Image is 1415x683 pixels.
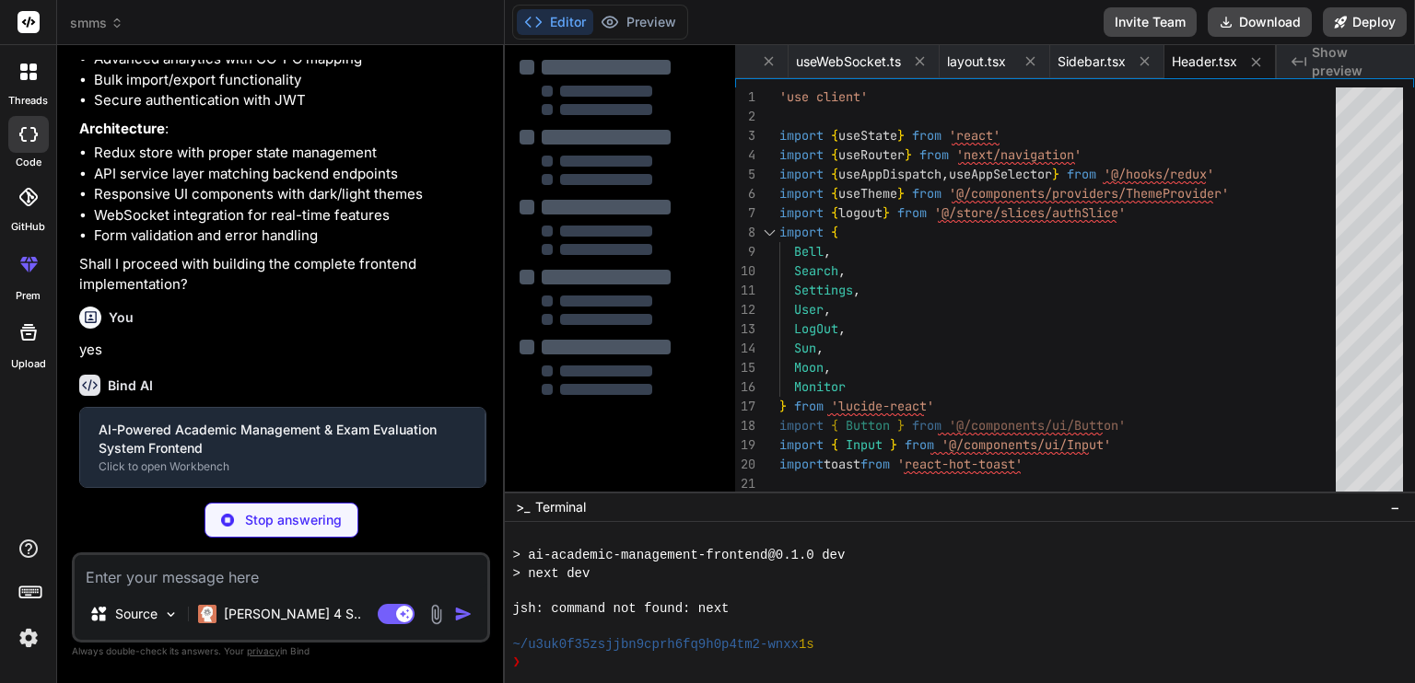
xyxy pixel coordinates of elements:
button: Download [1208,7,1312,37]
li: Secure authentication with JWT [94,90,486,111]
div: Click to open Workbench [99,459,466,474]
div: Click to collapse the range. [757,223,781,242]
span: useWebSocket.ts [796,52,901,71]
span: import [779,204,824,221]
h6: Bind AI [108,376,153,395]
span: } [897,127,905,144]
span: , [824,301,831,318]
span: useTheme [838,185,897,202]
span: { [831,417,838,434]
label: threads [8,93,48,109]
span: from [905,436,934,453]
span: import [779,456,824,472]
span: Input [846,436,883,453]
span: 'next/navigation' [956,146,1082,163]
p: [PERSON_NAME] 4 S.. [224,605,361,623]
button: Editor [517,9,593,35]
span: Monitor [794,378,846,395]
span: from [1067,166,1096,182]
p: yes [79,340,486,361]
div: 21 [735,474,755,493]
span: '@/components/ui/Button' [949,417,1126,434]
span: import [779,224,824,240]
button: Preview [593,9,684,35]
span: , [838,262,846,279]
span: − [1390,498,1400,516]
span: ❯ [512,654,521,671]
button: AI-Powered Academic Management & Exam Evaluation System FrontendClick to open Workbench [80,408,485,487]
span: from [897,204,927,221]
div: 6 [735,184,755,203]
span: privacy [247,645,280,656]
span: { [831,204,838,221]
div: 5 [735,165,755,184]
span: } [897,417,905,434]
img: settings [13,622,44,654]
span: , [838,320,846,337]
div: 10 [735,261,755,281]
label: code [16,155,41,170]
span: , [824,243,831,260]
span: useAppSelector [949,166,1052,182]
span: , [941,166,949,182]
span: } [883,204,890,221]
p: : [79,119,486,140]
span: Settings [794,282,853,298]
span: Terminal [535,498,586,516]
div: 12 [735,300,755,319]
span: Sidebar.tsx [1058,52,1126,71]
div: 3 [735,126,755,145]
span: Sun [794,340,816,356]
span: } [1052,166,1059,182]
span: } [890,436,897,453]
li: Responsive UI components with dark/light themes [94,184,486,205]
span: from [860,456,890,472]
div: 8 [735,223,755,242]
div: 14 [735,339,755,358]
label: GitHub [11,219,45,235]
h6: You [109,308,134,327]
span: , [853,282,860,298]
span: User [794,301,824,318]
span: Bell [794,243,824,260]
img: icon [454,605,473,623]
li: WebSocket integration for real-time features [94,205,486,226]
span: { [831,146,838,163]
div: 13 [735,319,755,339]
span: useState [838,127,897,144]
span: } [779,398,787,414]
span: '@/components/providers/ThemeProvider' [949,185,1229,202]
span: jsh: command not found: next [512,600,729,618]
div: 4 [735,145,755,165]
li: Advanced analytics with CO-PO mapping [94,49,486,70]
span: } [905,146,912,163]
span: { [831,224,838,240]
p: Shall I proceed with building the complete frontend implementation? [79,254,486,295]
span: layout.tsx [947,52,1006,71]
span: , [816,340,824,356]
div: 15 [735,358,755,377]
span: from [912,185,941,202]
span: import [779,146,824,163]
span: 1s [799,636,814,654]
p: Source [115,605,158,623]
span: { [831,127,838,144]
li: Redux store with proper state management [94,143,486,164]
span: '@/components/ui/Input' [941,436,1111,453]
p: Always double-check its answers. Your in Bind [72,642,490,660]
div: AI-Powered Academic Management & Exam Evaluation System Frontend [99,421,466,457]
div: 20 [735,455,755,474]
div: 19 [735,435,755,455]
label: prem [16,288,41,304]
button: Deploy [1323,7,1407,37]
span: 'use client' [779,88,868,105]
span: > next dev [512,565,590,583]
span: import [779,185,824,202]
li: Form validation and error handling [94,226,486,247]
span: { [831,436,838,453]
span: ~/u3uk0f35zsjjbn9cprh6fq9h0p4tm2-wnxx [512,636,799,654]
div: 1 [735,87,755,107]
span: '@/hooks/redux' [1104,166,1214,182]
span: import [779,127,824,144]
img: Pick Models [163,607,179,622]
